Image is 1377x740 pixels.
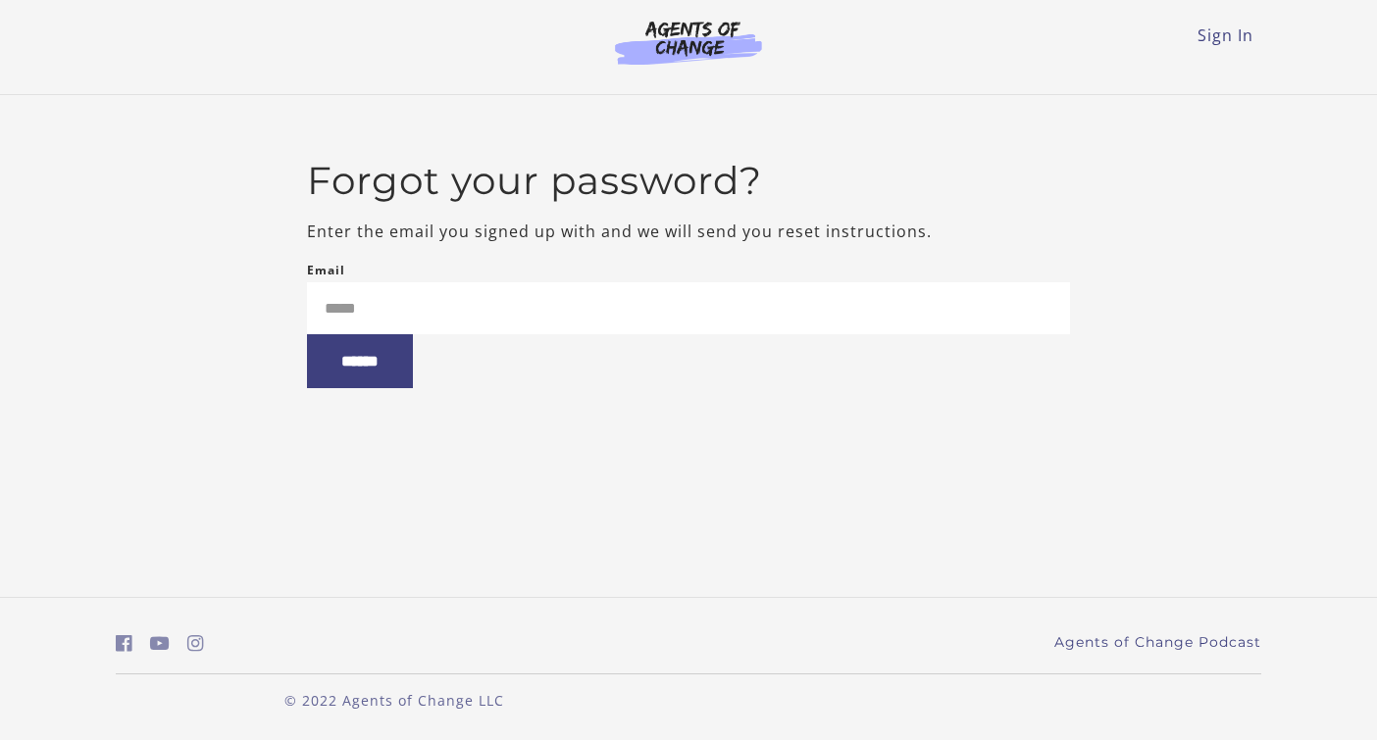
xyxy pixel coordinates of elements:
[116,690,673,711] p: © 2022 Agents of Change LLC
[150,629,170,658] a: https://www.youtube.com/c/AgentsofChangeTestPrepbyMeaganMitchell (Open in a new window)
[307,158,1071,204] h2: Forgot your password?
[1054,632,1261,653] a: Agents of Change Podcast
[187,629,204,658] a: https://www.instagram.com/agentsofchangeprep/ (Open in a new window)
[116,629,132,658] a: https://www.facebook.com/groups/aswbtestprep (Open in a new window)
[187,634,204,653] i: https://www.instagram.com/agentsofchangeprep/ (Open in a new window)
[307,220,1071,243] p: Enter the email you signed up with and we will send you reset instructions.
[1198,25,1253,46] a: Sign In
[594,20,783,65] img: Agents of Change Logo
[116,634,132,653] i: https://www.facebook.com/groups/aswbtestprep (Open in a new window)
[307,259,345,282] label: Email
[150,634,170,653] i: https://www.youtube.com/c/AgentsofChangeTestPrepbyMeaganMitchell (Open in a new window)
